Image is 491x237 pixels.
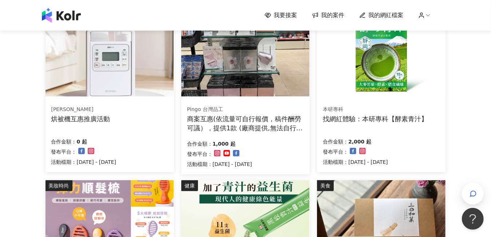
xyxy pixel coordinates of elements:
[265,11,297,19] a: 我要接案
[51,114,110,123] div: 烘被機互惠推廣活動
[348,137,371,146] p: 2,000 起
[45,180,72,191] div: 美妝時尚
[181,180,198,191] div: 健康
[312,11,345,19] a: 我的案件
[323,114,428,123] div: 找網紅體驗：本研專科【酵素青汁】
[321,11,345,19] span: 我的案件
[323,106,428,113] div: 本研專科
[274,11,297,19] span: 我要接案
[42,8,81,23] img: logo
[51,137,77,146] p: 合作金額：
[323,147,348,156] p: 發布平台：
[359,11,404,19] a: 我的網紅檔案
[77,137,87,146] p: 0 起
[187,160,252,169] p: 活動檔期：[DATE] - [DATE]
[462,208,484,230] iframe: Help Scout Beacon - Open
[369,11,404,19] span: 我的網紅檔案
[187,139,213,148] p: 合作金額：
[51,147,77,156] p: 發布平台：
[187,106,304,113] div: Pingo 台灣品工
[317,180,334,191] div: 美食
[213,139,235,148] p: 1,000 起
[51,106,110,113] div: [PERSON_NAME]
[187,150,213,158] p: 發布平台：
[51,158,116,166] p: 活動檔期：[DATE] - [DATE]
[323,158,388,166] p: 活動檔期：[DATE] - [DATE]
[187,114,304,133] div: 商案互惠(依流量可自行報價，稿件酬勞可議），提供1款 (廠商提供,無法自行選擇顏色)
[323,137,348,146] p: 合作金額：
